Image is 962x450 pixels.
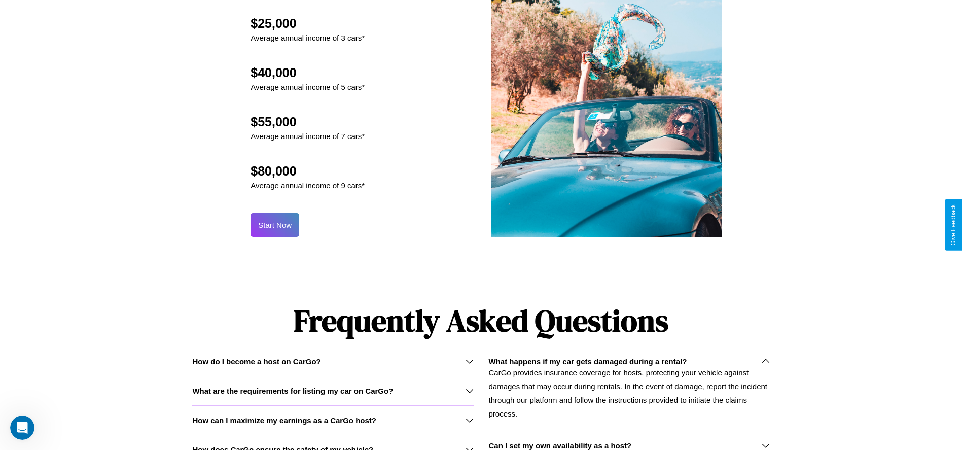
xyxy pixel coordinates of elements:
h3: How do I become a host on CarGo? [192,357,320,366]
p: Average annual income of 5 cars* [251,80,365,94]
p: Average annual income of 7 cars* [251,129,365,143]
p: CarGo provides insurance coverage for hosts, protecting your vehicle against damages that may occ... [489,366,770,421]
h2: $80,000 [251,164,365,179]
div: Give Feedback [950,204,957,246]
p: Average annual income of 3 cars* [251,31,365,45]
h2: $40,000 [251,65,365,80]
h2: $25,000 [251,16,365,31]
h3: Can I set my own availability as a host? [489,441,632,450]
iframe: Intercom live chat [10,416,34,440]
button: Start Now [251,213,299,237]
h1: Frequently Asked Questions [192,295,769,347]
h2: $55,000 [251,115,365,129]
h3: What are the requirements for listing my car on CarGo? [192,387,393,395]
p: Average annual income of 9 cars* [251,179,365,192]
h3: How can I maximize my earnings as a CarGo host? [192,416,376,425]
h3: What happens if my car gets damaged during a rental? [489,357,687,366]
